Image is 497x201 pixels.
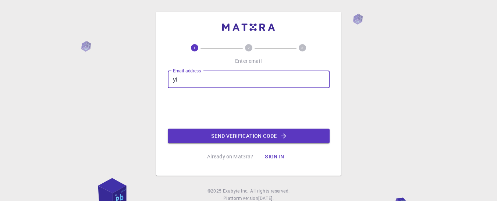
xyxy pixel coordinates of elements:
label: Email address [173,68,201,74]
p: Enter email [235,57,262,65]
span: All rights reserved. [250,187,290,195]
span: Exabyte Inc. [223,188,249,194]
button: Send verification code [168,129,330,143]
span: © 2025 [207,187,223,195]
text: 3 [301,45,303,50]
button: Sign in [259,149,290,164]
span: [DATE] . [258,195,274,201]
text: 2 [248,45,250,50]
text: 1 [194,45,196,50]
a: Exabyte Inc. [223,187,249,195]
iframe: reCAPTCHA [193,94,305,123]
p: Already on Mat3ra? [207,153,253,160]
